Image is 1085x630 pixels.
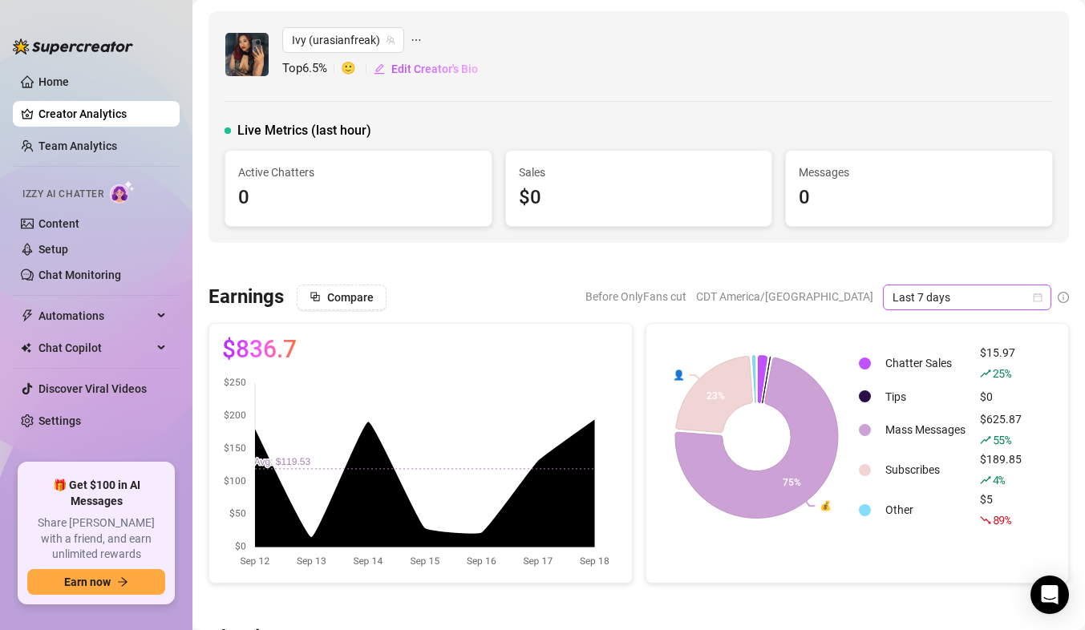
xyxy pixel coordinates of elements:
div: 0 [238,183,479,213]
span: Live Metrics (last hour) [237,121,371,140]
img: AI Chatter [110,180,135,204]
a: Chat Monitoring [38,269,121,281]
a: Setup [38,243,68,256]
span: 89 % [993,512,1011,527]
span: info-circle [1058,292,1069,303]
span: thunderbolt [21,309,34,322]
span: 55 % [993,432,1011,447]
button: Earn nowarrow-right [27,569,165,595]
div: $15.97 [980,344,1022,382]
a: Settings [38,414,81,427]
span: edit [374,63,385,75]
button: Compare [297,285,387,310]
span: 🎁 Get $100 in AI Messages [27,478,165,509]
text: 💰 [820,499,832,511]
span: Compare [327,291,374,304]
span: 🙂 [341,59,373,79]
button: Edit Creator's Bio [373,56,479,82]
img: Chat Copilot [21,342,31,353]
div: Open Intercom Messenger [1030,575,1069,614]
div: $0 [519,183,759,213]
div: 0 [799,183,1039,213]
span: Earn now [64,575,111,588]
span: Sales [519,164,759,181]
td: Other [879,491,972,529]
span: block [310,291,321,302]
span: Messages [799,164,1039,181]
img: logo-BBDzfeDw.svg [13,38,133,55]
span: ellipsis [411,27,422,53]
td: Chatter Sales [879,344,972,382]
span: fall [980,515,991,526]
div: $625.87 [980,410,1022,449]
span: $836.7 [222,337,297,362]
a: Discover Viral Videos [38,382,147,395]
span: 25 % [993,365,1011,381]
div: $5 [980,491,1022,529]
span: rise [980,368,991,379]
a: Content [38,217,79,230]
span: Automations [38,303,152,329]
td: Subscribes [879,450,972,489]
span: Share [PERSON_NAME] with a friend, and earn unlimited rewards [27,515,165,563]
span: team [386,35,395,45]
span: Edit Creator's Bio [391,63,478,75]
h3: Earnings [208,285,284,310]
span: rise [980,434,991,446]
span: Top 6.5 % [282,59,341,79]
img: Ivy [225,33,269,76]
span: 4 % [993,472,1005,487]
span: CDT America/[GEOGRAPHIC_DATA] [696,285,873,309]
span: Izzy AI Chatter [22,187,103,202]
a: Home [38,75,69,88]
span: Before OnlyFans cut [585,285,686,309]
div: $189.85 [980,450,1022,489]
span: Ivy (urasianfreak) [292,28,395,52]
a: Team Analytics [38,139,117,152]
td: Tips [879,384,972,409]
a: Creator Analytics [38,101,167,127]
span: calendar [1033,293,1042,302]
span: Last 7 days [893,285,1042,309]
span: Chat Copilot [38,335,152,361]
div: $0 [980,388,1022,406]
span: Active Chatters [238,164,479,181]
span: rise [980,475,991,486]
td: Mass Messages [879,410,972,449]
span: arrow-right [117,576,128,588]
text: 👤 [673,369,685,381]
